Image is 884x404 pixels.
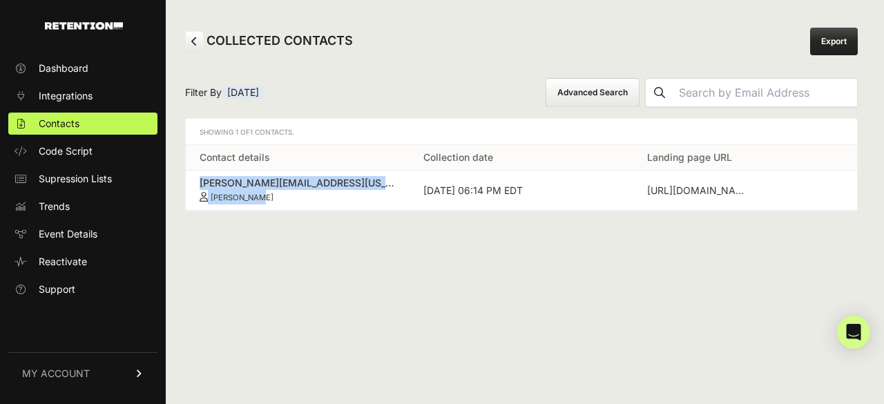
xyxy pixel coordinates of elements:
input: Search by Email Address [673,79,857,106]
span: 1 Contacts. [250,128,294,136]
span: Trends [39,200,70,213]
a: Collection date [423,151,493,163]
a: MY ACCOUNT [8,352,157,394]
a: [PERSON_NAME][EMAIL_ADDRESS][US_STATE][DOMAIN_NAME] [PERSON_NAME] [200,176,396,202]
a: Export [810,28,858,55]
a: Contacts [8,113,157,135]
small: [PERSON_NAME] [211,193,273,202]
span: [DATE] [222,86,265,99]
span: Dashboard [39,61,88,75]
a: Integrations [8,85,157,107]
td: [DATE] 06:14 PM EDT [410,171,633,211]
span: Supression Lists [39,172,112,186]
span: Event Details [39,227,97,241]
button: Advanced Search [546,78,640,107]
div: Open Intercom Messenger [837,316,870,349]
a: Support [8,278,157,300]
span: MY ACCOUNT [22,367,90,381]
span: Support [39,282,75,296]
span: Reactivate [39,255,87,269]
a: Reactivate [8,251,157,273]
a: Contact details [200,151,270,163]
a: Supression Lists [8,168,157,190]
img: Retention.com [45,22,123,30]
div: https://ycgfunds.com/ [647,184,751,198]
span: Contacts [39,117,79,131]
span: Code Script [39,144,93,158]
a: Code Script [8,140,157,162]
a: Dashboard [8,57,157,79]
span: Integrations [39,89,93,103]
a: Landing page URL [647,151,732,163]
a: Event Details [8,223,157,245]
a: Trends [8,195,157,218]
span: Showing 1 of [200,128,294,136]
div: [PERSON_NAME][EMAIL_ADDRESS][US_STATE][DOMAIN_NAME] [200,176,396,190]
h2: COLLECTED CONTACTS [185,31,353,52]
span: Filter By [185,86,265,99]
